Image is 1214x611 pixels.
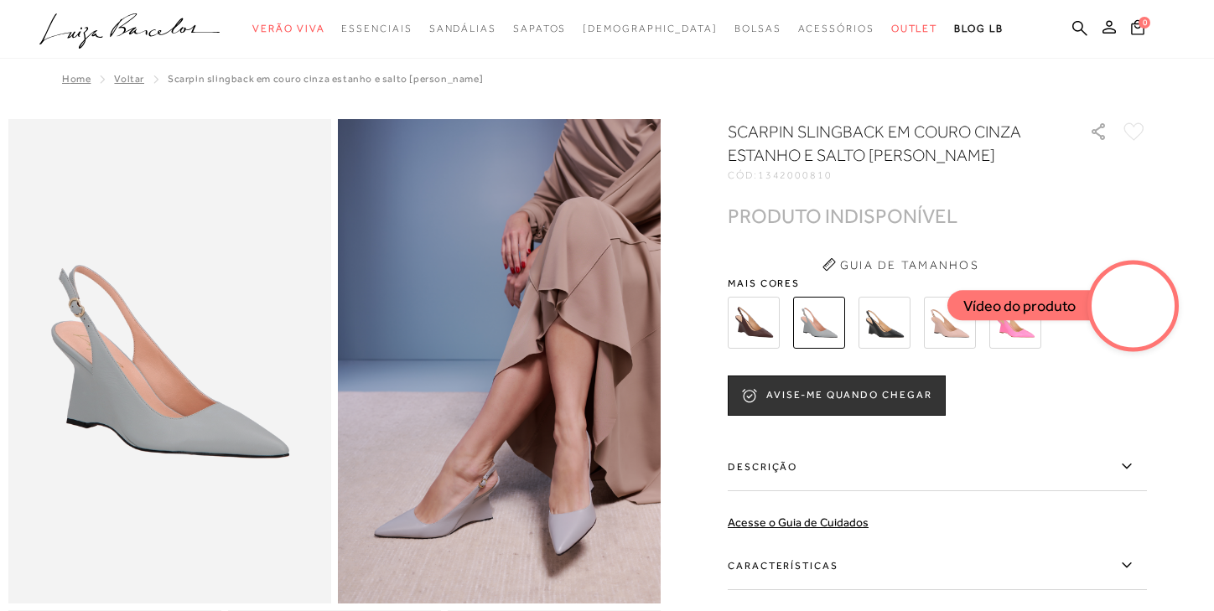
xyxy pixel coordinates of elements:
[513,13,566,44] a: categoryNavScreenReaderText
[8,119,331,603] img: image
[798,23,874,34] span: Acessórios
[728,170,1063,180] div: CÓD:
[429,23,496,34] span: Sandálias
[954,13,1003,44] a: BLOG LB
[62,73,91,85] a: Home
[728,541,1147,590] label: Características
[859,297,910,349] img: SCARPIN SLINGBACK EM COURO PRETO E SALTO ANABELA
[341,23,412,34] span: Essenciais
[798,13,874,44] a: categoryNavScreenReaderText
[513,23,566,34] span: Sapatos
[728,278,1147,288] span: Mais cores
[924,297,976,349] img: SCARPIN SLINGBACK EM COURO ROSA CASHMERE E SALTO ANABELA
[252,13,324,44] a: categoryNavScreenReaderText
[1139,17,1150,28] span: 0
[583,13,718,44] a: noSubCategoriesText
[728,297,780,349] img: SCARPIN SLINGBACK EM COURO CAFÉ E SALTO ANABELA
[338,119,661,603] img: image
[734,23,781,34] span: Bolsas
[252,23,324,34] span: Verão Viva
[947,290,1092,320] div: Vídeo do produto
[429,13,496,44] a: categoryNavScreenReaderText
[341,13,412,44] a: categoryNavScreenReaderText
[728,375,946,416] button: AVISE-ME QUANDO CHEGAR
[114,73,144,85] a: Voltar
[728,120,1042,167] h1: SCARPIN SLINGBACK EM COURO CINZA ESTANHO E SALTO [PERSON_NAME]
[891,13,938,44] a: categoryNavScreenReaderText
[1126,18,1149,41] button: 0
[989,297,1041,349] img: SCARPIN SLINGBACK EM COURO ROSA LÍRIO E SALTO ANABELA
[168,73,483,85] span: SCARPIN SLINGBACK EM COURO CINZA ESTANHO E SALTO [PERSON_NAME]
[954,23,1003,34] span: BLOG LB
[734,13,781,44] a: categoryNavScreenReaderText
[728,515,869,529] a: Acesse o Guia de Cuidados
[793,297,845,349] img: SCARPIN SLINGBACK EM COURO CINZA ESTANHO E SALTO ANABELA
[817,251,984,278] button: Guia de Tamanhos
[891,23,938,34] span: Outlet
[728,443,1147,491] label: Descrição
[583,23,718,34] span: [DEMOGRAPHIC_DATA]
[758,169,833,181] span: 1342000810
[728,207,957,225] div: PRODUTO INDISPONÍVEL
